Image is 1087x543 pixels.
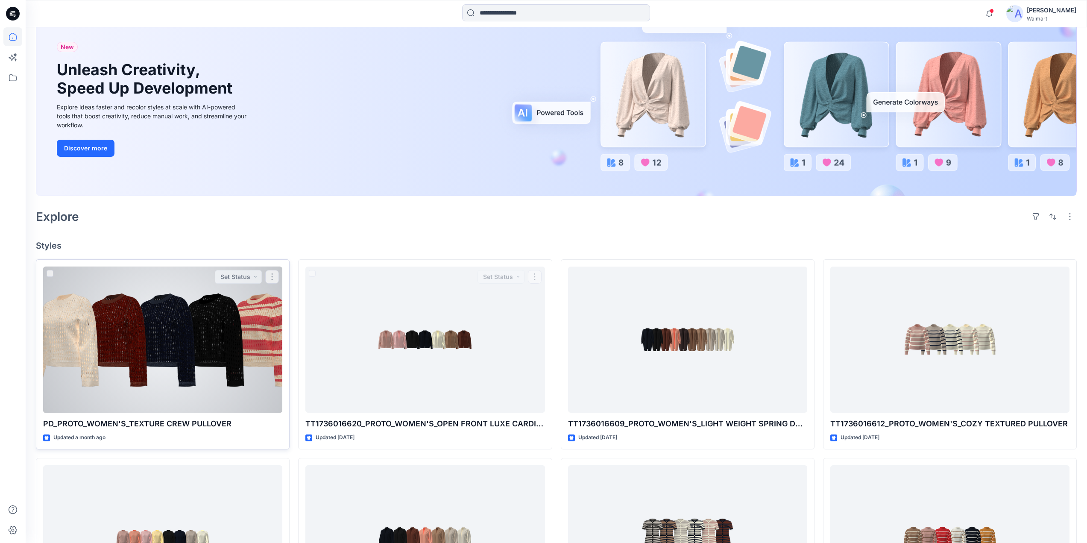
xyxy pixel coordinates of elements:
[1027,15,1076,22] div: Walmart
[316,433,355,442] p: Updated [DATE]
[36,210,79,223] h2: Explore
[57,103,249,129] div: Explore ideas faster and recolor styles at scale with AI-powered tools that boost creativity, red...
[61,42,74,52] span: New
[568,267,807,413] a: TT1736016609_PROTO_WOMEN'S_LIGHT WEIGHT SPRING DUSTER
[568,418,807,430] p: TT1736016609_PROTO_WOMEN'S_LIGHT WEIGHT SPRING DUSTER
[53,433,105,442] p: Updated a month ago
[830,267,1069,413] a: TT1736016612_PROTO_WOMEN'S_COZY TEXTURED PULLOVER
[57,61,236,97] h1: Unleash Creativity, Speed Up Development
[305,267,545,413] a: TT1736016620_PROTO_WOMEN'S_OPEN FRONT LUXE CARDIGAN
[43,267,282,413] a: PD_PROTO_WOMEN'S_TEXTURE CREW PULLOVER
[841,433,879,442] p: Updated [DATE]
[830,418,1069,430] p: TT1736016612_PROTO_WOMEN'S_COZY TEXTURED PULLOVER
[305,418,545,430] p: TT1736016620_PROTO_WOMEN'S_OPEN FRONT LUXE CARDIGAN
[36,241,1077,251] h4: Styles
[57,140,249,157] a: Discover more
[1027,5,1076,15] div: [PERSON_NAME]
[578,433,617,442] p: Updated [DATE]
[43,418,282,430] p: PD_PROTO_WOMEN'S_TEXTURE CREW PULLOVER
[57,140,114,157] button: Discover more
[1006,5,1023,22] img: avatar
